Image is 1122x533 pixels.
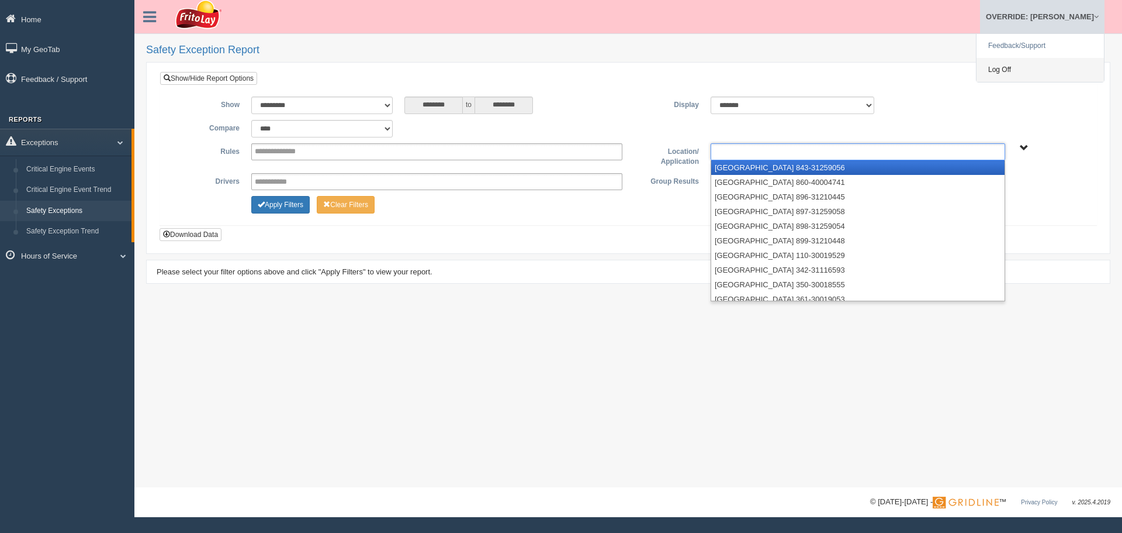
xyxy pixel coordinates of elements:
a: Log Off [976,58,1104,82]
span: Please select your filter options above and click "Apply Filters" to view your report. [157,267,432,276]
li: [GEOGRAPHIC_DATA] 110-30019529 [711,248,1005,263]
li: [GEOGRAPHIC_DATA] 899-31210448 [711,233,1005,248]
a: Safety Exception Trend [21,221,131,242]
label: Display [628,97,705,111]
a: Feedback/Support [976,34,1104,58]
a: Critical Engine Event Trend [21,180,131,201]
a: Show/Hide Report Options [160,72,257,85]
li: [GEOGRAPHIC_DATA] 350-30018555 [711,277,1005,292]
label: Show [169,97,245,111]
h2: Safety Exception Report [146,44,1110,56]
li: [GEOGRAPHIC_DATA] 843-31259056 [711,160,1005,175]
li: [GEOGRAPHIC_DATA] 342-31116593 [711,263,1005,277]
li: [GEOGRAPHIC_DATA] 897-31259058 [711,204,1005,219]
button: Change Filter Options [317,196,375,214]
a: Privacy Policy [1021,499,1057,506]
span: v. 2025.4.2019 [1072,499,1110,506]
button: Change Filter Options [251,196,310,214]
a: Critical Engine Events [21,159,131,180]
span: to [463,97,475,114]
img: Gridline [933,497,999,508]
button: Download Data [160,228,221,241]
label: Compare [169,120,245,134]
li: [GEOGRAPHIC_DATA] 898-31259054 [711,219,1005,233]
label: Location/ Application [628,143,705,167]
label: Rules [169,143,245,157]
label: Drivers [169,173,245,187]
li: [GEOGRAPHIC_DATA] 896-31210445 [711,190,1005,204]
li: [GEOGRAPHIC_DATA] 860-40004741 [711,175,1005,190]
label: Group Results [628,173,705,187]
li: [GEOGRAPHIC_DATA] 361-30019053 [711,292,1005,307]
div: © [DATE]-[DATE] - ™ [870,496,1110,508]
a: Safety Exceptions [21,201,131,222]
